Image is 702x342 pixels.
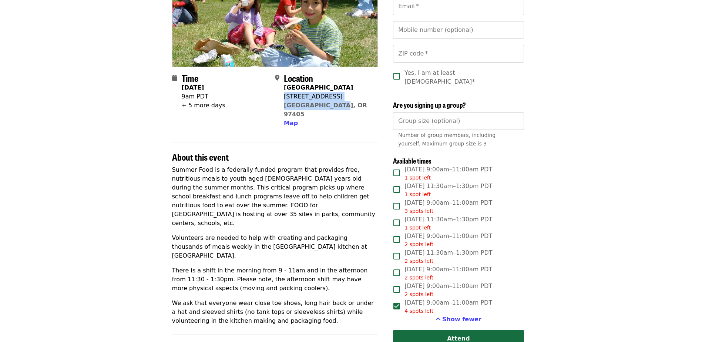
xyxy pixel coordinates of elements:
[436,315,481,324] button: See more timeslots
[284,120,298,127] span: Map
[275,74,279,81] i: map-marker-alt icon
[404,248,492,265] span: [DATE] 11:30am–1:30pm PDT
[284,102,367,118] a: [GEOGRAPHIC_DATA], OR 97405
[404,225,431,231] span: 1 spot left
[393,45,524,63] input: ZIP code
[404,215,492,232] span: [DATE] 11:30am–1:30pm PDT
[284,84,353,91] strong: [GEOGRAPHIC_DATA]
[284,119,298,128] button: Map
[172,150,229,163] span: About this event
[172,74,177,81] i: calendar icon
[393,156,431,165] span: Available times
[404,191,431,197] span: 1 spot left
[284,92,372,101] div: [STREET_ADDRESS]
[393,100,466,110] span: Are you signing up a group?
[404,68,518,86] span: Yes, I am at least [DEMOGRAPHIC_DATA]*
[404,208,433,214] span: 3 spots left
[182,101,225,110] div: + 5 more days
[404,241,433,247] span: 2 spots left
[182,71,198,84] span: Time
[182,84,204,91] strong: [DATE]
[404,298,492,315] span: [DATE] 9:00am–11:00am PDT
[393,112,524,130] input: [object Object]
[404,165,492,182] span: [DATE] 9:00am–11:00am PDT
[284,71,313,84] span: Location
[404,258,433,264] span: 2 spots left
[404,275,433,281] span: 2 spots left
[393,21,524,39] input: Mobile number (optional)
[404,232,492,248] span: [DATE] 9:00am–11:00am PDT
[404,175,431,181] span: 1 spot left
[404,182,492,198] span: [DATE] 11:30am–1:30pm PDT
[172,165,378,228] p: Summer Food is a federally funded program that provides free, nutritious meals to youth aged [DEM...
[398,132,496,147] span: Number of group members, including yourself. Maximum group size is 3
[182,92,225,101] div: 9am PDT
[404,308,433,314] span: 4 spots left
[172,299,378,325] p: We ask that everyone wear close toe shoes, long hair back or under a hat and sleeved shirts (no t...
[442,316,481,323] span: Show fewer
[172,266,378,293] p: There is a shift in the morning from 9 - 11am and in the afternoon from 11:30 - 1:30pm. Please no...
[172,234,378,260] p: Volunteers are needed to help with creating and packaging thousands of meals weekly in the [GEOGR...
[404,265,492,282] span: [DATE] 9:00am–11:00am PDT
[404,198,492,215] span: [DATE] 9:00am–11:00am PDT
[404,291,433,297] span: 2 spots left
[404,282,492,298] span: [DATE] 9:00am–11:00am PDT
